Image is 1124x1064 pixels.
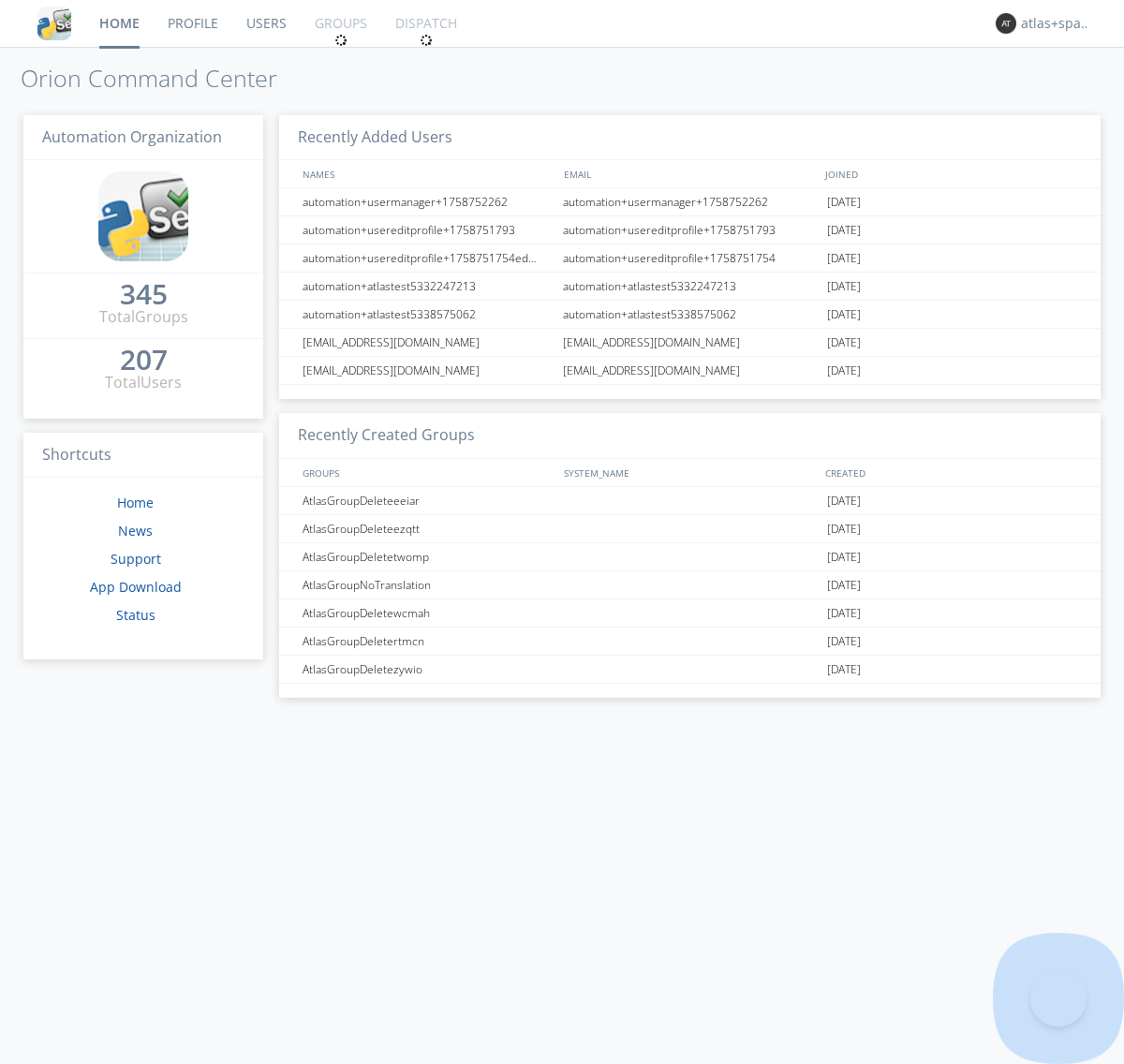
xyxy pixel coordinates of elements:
[279,301,1101,329] a: automation+atlastest5338575062automation+atlastest5338575062[DATE]
[827,571,861,599] span: [DATE]
[827,301,861,329] span: [DATE]
[1030,970,1087,1027] iframe: Toggle Customer Support
[279,115,1101,161] h3: Recently Added Users
[111,550,161,568] a: Support
[298,487,557,514] div: AtlasGroupDeleteeeiar
[298,515,557,542] div: AtlasGroupDeleteezqtt
[23,433,263,479] h3: Shortcuts
[279,543,1101,571] a: AtlasGroupDeletetwomp[DATE]
[827,188,861,216] span: [DATE]
[117,494,154,511] a: Home
[559,459,821,486] div: SYSTEM_NAME
[827,329,861,357] span: [DATE]
[827,357,861,385] span: [DATE]
[98,171,188,261] img: cddb5a64eb264b2086981ab96f4c1ba7
[99,306,188,328] div: Total Groups
[827,487,861,515] span: [DATE]
[120,285,168,303] div: 345
[821,160,1083,187] div: JOINED
[279,413,1101,459] h3: Recently Created Groups
[420,34,433,47] img: spin.svg
[558,216,822,244] div: automation+usereditprofile+1758751793
[279,244,1101,273] a: automation+usereditprofile+1758751754editedautomation+usereditprofile+1758751754automation+usered...
[558,244,822,272] div: automation+usereditprofile+1758751754
[298,216,557,244] div: automation+usereditprofile+1758751793
[827,599,861,628] span: [DATE]
[279,487,1101,515] a: AtlasGroupDeleteeeiar[DATE]
[279,599,1101,628] a: AtlasGroupDeletewcmah[DATE]
[298,301,557,328] div: automation+atlastest5338575062
[827,244,861,273] span: [DATE]
[334,34,348,47] img: spin.svg
[558,188,822,215] div: automation+usermanager+1758752262
[279,656,1101,684] a: AtlasGroupDeletezywio[DATE]
[298,571,557,598] div: AtlasGroupNoTranslation
[827,273,861,301] span: [DATE]
[298,244,557,272] div: automation+usereditprofile+1758751754editedautomation+usereditprofile+1758751754
[559,160,821,187] div: EMAIL
[558,329,822,356] div: [EMAIL_ADDRESS][DOMAIN_NAME]
[120,350,168,369] div: 207
[298,543,557,570] div: AtlasGroupDeletetwomp
[298,329,557,356] div: [EMAIL_ADDRESS][DOMAIN_NAME]
[279,273,1101,301] a: automation+atlastest5332247213automation+atlastest5332247213[DATE]
[105,372,182,393] div: Total Users
[37,7,71,40] img: cddb5a64eb264b2086981ab96f4c1ba7
[120,350,168,372] a: 207
[118,522,153,539] a: News
[827,515,861,543] span: [DATE]
[827,216,861,244] span: [DATE]
[298,188,557,215] div: automation+usermanager+1758752262
[558,273,822,300] div: automation+atlastest5332247213
[298,273,557,300] div: automation+atlastest5332247213
[120,285,168,306] a: 345
[298,599,557,627] div: AtlasGroupDeletewcmah
[298,656,557,683] div: AtlasGroupDeletezywio
[558,357,822,384] div: [EMAIL_ADDRESS][DOMAIN_NAME]
[298,628,557,655] div: AtlasGroupDeletertmcn
[279,329,1101,357] a: [EMAIL_ADDRESS][DOMAIN_NAME][EMAIL_ADDRESS][DOMAIN_NAME][DATE]
[996,13,1016,34] img: 373638.png
[298,160,555,187] div: NAMES
[279,571,1101,599] a: AtlasGroupNoTranslation[DATE]
[298,357,557,384] div: [EMAIL_ADDRESS][DOMAIN_NAME]
[827,628,861,656] span: [DATE]
[827,543,861,571] span: [DATE]
[279,188,1101,216] a: automation+usermanager+1758752262automation+usermanager+1758752262[DATE]
[279,216,1101,244] a: automation+usereditprofile+1758751793automation+usereditprofile+1758751793[DATE]
[42,126,222,147] span: Automation Organization
[1021,14,1091,33] div: atlas+spanish0002
[116,606,155,624] a: Status
[90,578,182,596] a: App Download
[279,515,1101,543] a: AtlasGroupDeleteezqtt[DATE]
[558,301,822,328] div: automation+atlastest5338575062
[821,459,1083,486] div: CREATED
[279,628,1101,656] a: AtlasGroupDeletertmcn[DATE]
[298,459,555,486] div: GROUPS
[279,357,1101,385] a: [EMAIL_ADDRESS][DOMAIN_NAME][EMAIL_ADDRESS][DOMAIN_NAME][DATE]
[827,656,861,684] span: [DATE]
